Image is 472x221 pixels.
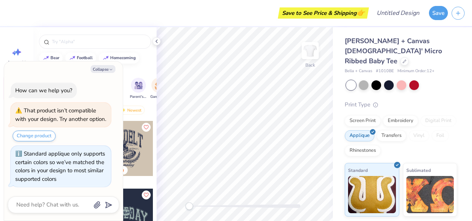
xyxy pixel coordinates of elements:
[305,62,315,68] div: Back
[155,81,163,90] img: Game Day Image
[15,87,72,94] div: How can we help you?
[345,115,381,126] div: Screen Print
[150,78,167,100] button: filter button
[420,115,456,126] div: Digital Print
[186,202,193,210] div: Accessibility label
[142,123,151,132] button: Like
[345,130,374,141] div: Applique
[15,150,105,183] div: Standard applique only supports certain colors so we’ve matched the colors in your design to most...
[77,56,93,60] div: football
[406,176,454,213] img: Sublimated
[130,78,147,100] button: filter button
[397,68,435,74] span: Minimum Order: 12 +
[432,130,449,141] div: Foil
[406,166,431,174] span: Sublimated
[303,43,318,58] img: Back
[69,56,75,60] img: trend_line.gif
[39,52,63,64] button: bear
[15,107,106,123] div: That product isn’t compatible with your design. Try another option.
[130,78,147,100] div: filter for Parent's Weekend
[345,68,372,74] span: Bella + Canvas
[51,38,146,45] input: Try "Alpha"
[13,131,56,141] button: Change product
[99,52,139,64] button: homecoming
[383,115,418,126] div: Embroidery
[280,7,367,19] div: Save to See Price & Shipping
[134,81,143,90] img: Parent's Weekend Image
[345,145,381,156] div: Rhinestones
[377,130,406,141] div: Transfers
[150,78,167,100] div: filter for Game Day
[8,60,26,65] span: Image AI
[345,36,442,65] span: [PERSON_NAME] + Canvas [DEMOGRAPHIC_DATA]' Micro Ribbed Baby Tee
[43,56,49,60] img: trend_line.gif
[91,65,115,73] button: Collapse
[65,52,96,64] button: football
[357,8,365,17] span: 👉
[409,130,429,141] div: Vinyl
[348,176,396,213] img: Standard
[50,56,59,60] div: bear
[376,68,394,74] span: # 1010BE
[348,166,368,174] span: Standard
[142,190,151,199] button: Like
[117,106,145,115] div: Newest
[371,6,425,20] input: Untitled Design
[150,94,167,100] span: Game Day
[103,56,109,60] img: trend_line.gif
[429,6,448,20] button: Save
[130,94,147,100] span: Parent's Weekend
[110,56,136,60] div: homecoming
[345,100,457,109] div: Print Type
